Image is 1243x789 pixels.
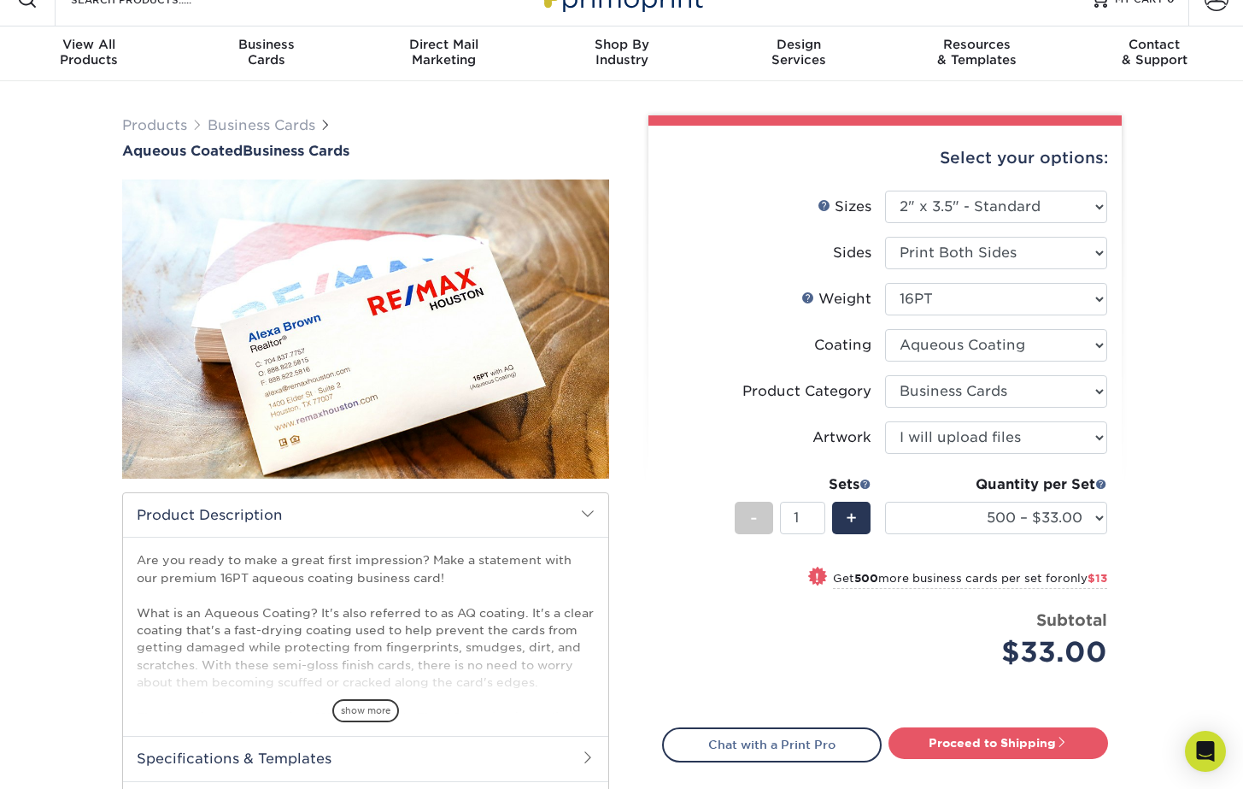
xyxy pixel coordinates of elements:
[814,335,871,356] div: Coating
[533,26,711,81] a: Shop ByIndustry
[533,37,711,52] span: Shop By
[122,143,609,159] h1: Business Cards
[122,143,609,159] a: Aqueous CoatedBusiness Cards
[178,37,355,68] div: Cards
[833,572,1107,589] small: Get more business cards per set for
[208,117,315,133] a: Business Cards
[1185,731,1226,772] div: Open Intercom Messenger
[533,37,711,68] div: Industry
[812,427,871,448] div: Artwork
[355,37,533,52] span: Direct Mail
[750,505,758,531] span: -
[846,505,857,531] span: +
[833,243,871,263] div: Sides
[710,37,888,68] div: Services
[122,143,243,159] span: Aqueous Coated
[885,474,1107,495] div: Quantity per Set
[332,699,399,722] span: show more
[735,474,871,495] div: Sets
[1065,26,1243,81] a: Contact& Support
[1036,610,1107,629] strong: Subtotal
[178,26,355,81] a: BusinessCards
[1065,37,1243,52] span: Contact
[888,37,1065,68] div: & Templates
[355,26,533,81] a: Direct MailMarketing
[122,117,187,133] a: Products
[355,37,533,68] div: Marketing
[662,126,1108,191] div: Select your options:
[898,632,1107,673] div: $33.00
[123,736,608,780] h2: Specifications & Templates
[662,727,882,762] a: Chat with a Print Pro
[854,572,878,585] strong: 500
[818,197,871,217] div: Sizes
[1063,572,1107,585] span: only
[742,381,871,402] div: Product Category
[1065,37,1243,68] div: & Support
[815,568,819,586] span: !
[710,37,888,52] span: Design
[888,26,1065,81] a: Resources& Templates
[710,26,888,81] a: DesignServices
[888,37,1065,52] span: Resources
[888,727,1108,758] a: Proceed to Shipping
[801,289,871,309] div: Weight
[122,85,609,573] img: Aqueous Coated 01
[123,493,608,537] h2: Product Description
[178,37,355,52] span: Business
[1088,572,1107,585] span: $13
